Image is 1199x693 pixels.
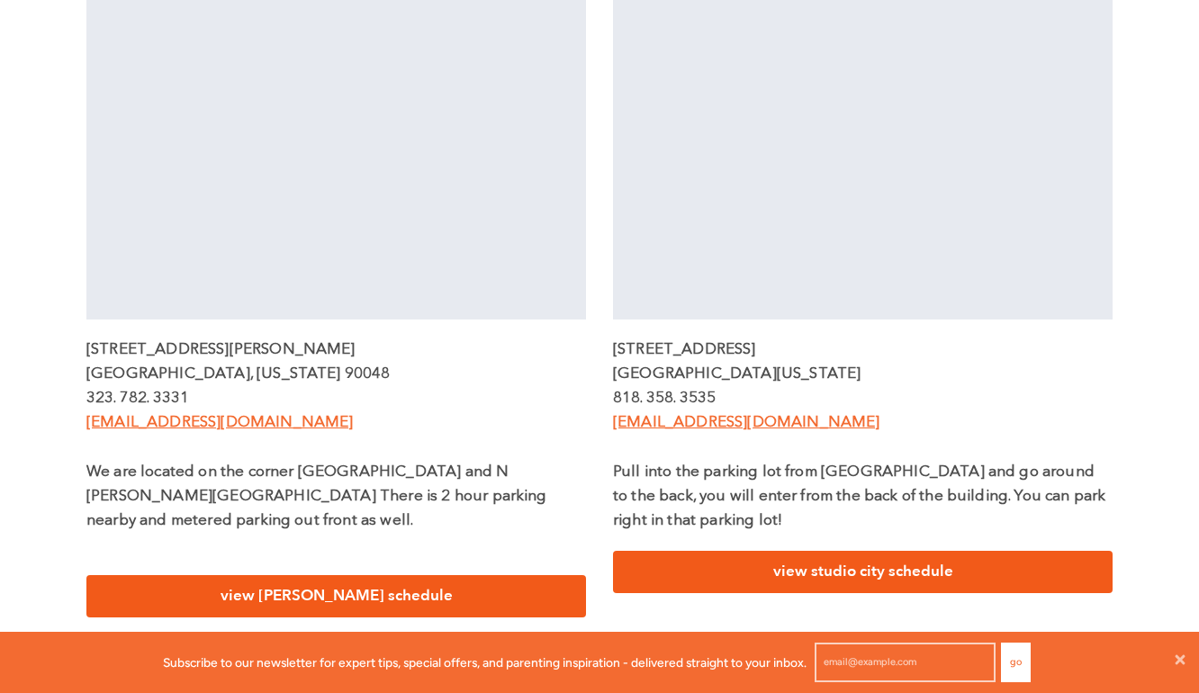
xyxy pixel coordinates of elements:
p: 818. 358. 3535 [613,386,1113,410]
a: [EMAIL_ADDRESS][DOMAIN_NAME] [86,415,353,430]
p: 323. 782. 3331 [86,386,586,410]
p: [STREET_ADDRESS] [613,337,1113,362]
p: Subscribe to our newsletter for expert tips, special offers, and parenting inspiration - delivere... [163,652,807,672]
a: view [PERSON_NAME] schedule [86,575,586,617]
p: [GEOGRAPHIC_DATA], [US_STATE] 90048 [86,362,586,386]
a: [EMAIL_ADDRESS][DOMAIN_NAME] [613,415,879,430]
p: We are located on the corner [GEOGRAPHIC_DATA] and N [PERSON_NAME][GEOGRAPHIC_DATA] There is 2 ho... [86,460,586,534]
p: [STREET_ADDRESS][PERSON_NAME] [86,337,586,362]
input: email@example.com [815,643,996,682]
p: [GEOGRAPHIC_DATA][US_STATE] [613,362,1113,386]
button: Go [1001,643,1031,682]
p: Pull into the parking lot from [GEOGRAPHIC_DATA] and go around to the back, you will enter from t... [613,460,1113,534]
a: view studio city schedule [613,551,1113,593]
